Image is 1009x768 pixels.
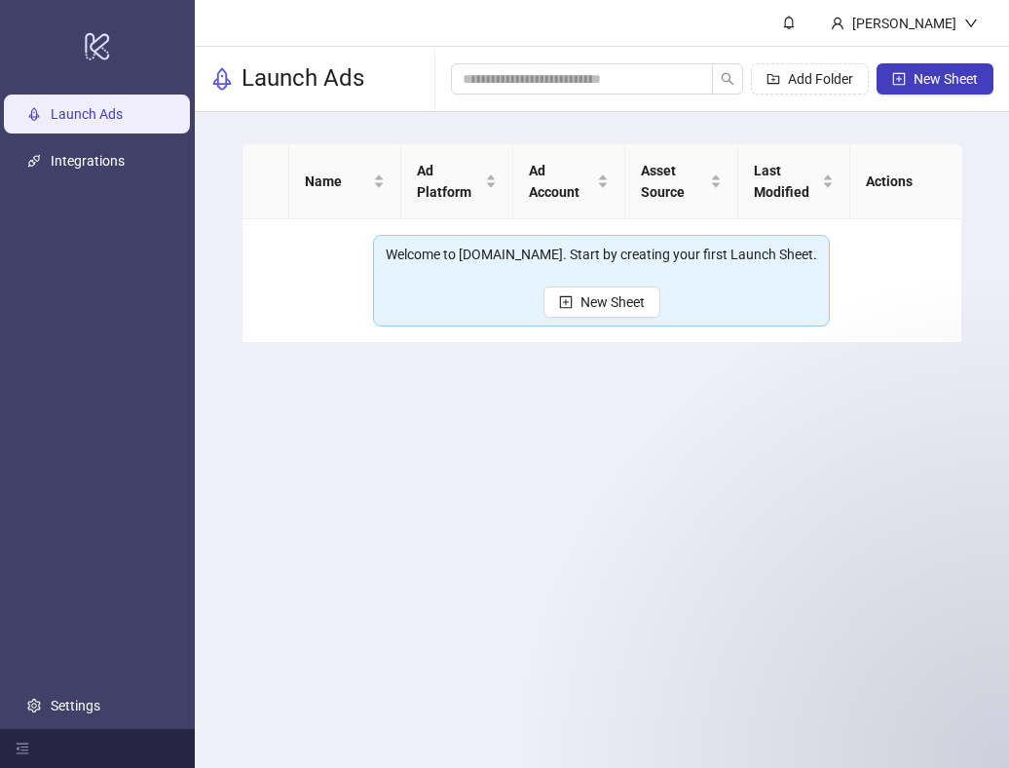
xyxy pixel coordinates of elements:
[51,698,100,713] a: Settings
[914,71,978,87] span: New Sheet
[964,17,978,30] span: down
[529,160,593,203] span: Ad Account
[401,144,513,219] th: Ad Platform
[892,72,906,86] span: plus-square
[850,144,962,219] th: Actions
[641,160,705,203] span: Asset Source
[877,63,993,95] button: New Sheet
[513,144,625,219] th: Ad Account
[788,71,853,87] span: Add Folder
[289,144,401,219] th: Name
[782,16,796,29] span: bell
[16,742,29,755] span: menu-fold
[721,72,734,86] span: search
[417,160,481,203] span: Ad Platform
[844,13,964,34] div: [PERSON_NAME]
[580,294,645,310] span: New Sheet
[543,287,660,318] button: New Sheet
[766,72,780,86] span: folder-add
[305,171,369,192] span: Name
[210,67,234,91] span: rocket
[625,144,737,219] th: Asset Source
[738,144,850,219] th: Last Modified
[831,17,844,30] span: user
[51,153,125,169] a: Integrations
[386,244,817,265] div: Welcome to [DOMAIN_NAME]. Start by creating your first Launch Sheet.
[751,63,869,95] button: Add Folder
[559,295,573,309] span: plus-square
[51,106,123,122] a: Launch Ads
[754,160,818,203] span: Last Modified
[242,63,364,95] h3: Launch Ads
